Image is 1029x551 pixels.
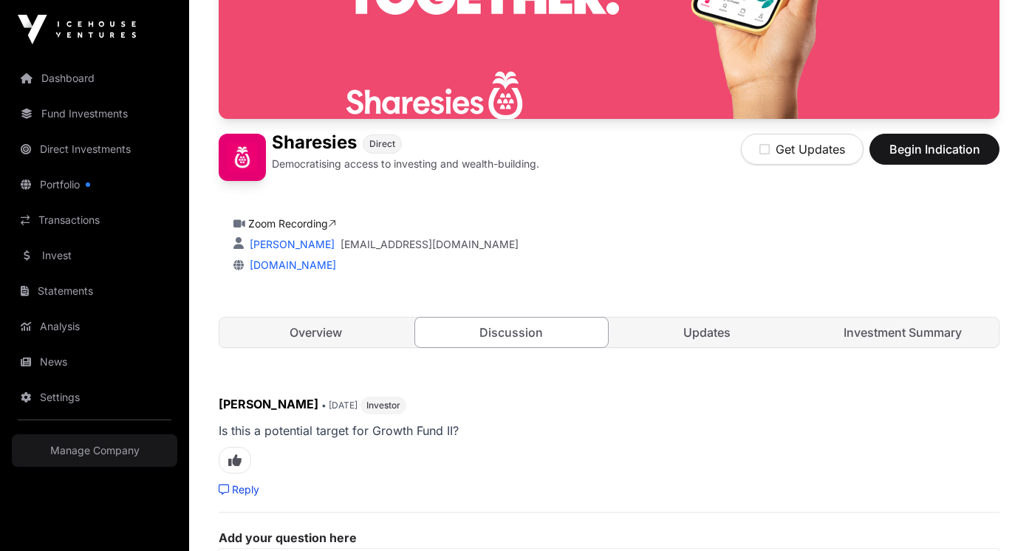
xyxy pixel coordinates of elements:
span: • [DATE] [321,400,358,411]
button: Begin Indication [869,134,999,165]
p: Is this a potential target for Growth Fund II? [219,420,999,441]
h1: Sharesies [272,134,357,154]
a: Reply [219,482,259,497]
span: Direct [369,138,395,150]
a: Statements [12,275,177,307]
a: [PERSON_NAME] [247,238,335,250]
img: Icehouse Ventures Logo [18,15,136,44]
a: Direct Investments [12,133,177,165]
a: Begin Indication [869,148,999,163]
a: Investment Summary [806,318,999,347]
a: Settings [12,381,177,414]
span: Investor [366,400,400,411]
a: Dashboard [12,62,177,95]
a: Invest [12,239,177,272]
a: Overview [219,318,412,347]
p: Democratising access to investing and wealth-building. [272,157,539,171]
span: [PERSON_NAME] [219,397,318,411]
img: Sharesies [219,134,266,181]
button: Get Updates [741,134,864,165]
a: Manage Company [12,434,177,467]
a: News [12,346,177,378]
a: Discussion [414,317,609,348]
a: Fund Investments [12,97,177,130]
a: Updates [611,318,804,347]
a: Zoom Recording [248,217,336,230]
a: Analysis [12,310,177,343]
a: [EMAIL_ADDRESS][DOMAIN_NAME] [341,237,519,252]
a: [DOMAIN_NAME] [244,259,336,271]
nav: Tabs [219,318,999,347]
label: Add your question here [219,530,999,545]
span: Begin Indication [888,140,981,158]
span: Like this comment [219,447,251,473]
a: Portfolio [12,168,177,201]
a: Transactions [12,204,177,236]
iframe: Chat Widget [955,480,1029,551]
